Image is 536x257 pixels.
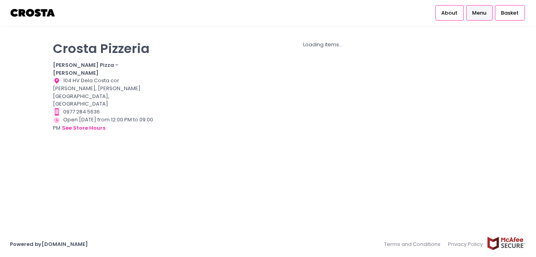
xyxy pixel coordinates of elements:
[472,9,486,17] span: Menu
[53,41,153,56] p: Crosta Pizzeria
[53,77,153,108] div: 104 HV Dela Costa cor [PERSON_NAME], [PERSON_NAME][GEOGRAPHIC_DATA], [GEOGRAPHIC_DATA]
[444,236,487,252] a: Privacy Policy
[435,5,464,20] a: About
[466,5,493,20] a: Menu
[53,108,153,116] div: 0977 284 5636
[501,9,519,17] span: Basket
[163,41,483,49] div: Loading items...
[10,240,88,248] a: Powered by[DOMAIN_NAME]
[487,236,526,250] img: mcafee-secure
[10,6,56,20] img: logo
[53,116,153,132] div: Open [DATE] from 12:00 PM to 09:00 PM
[62,124,106,132] button: see store hours
[441,9,457,17] span: About
[53,61,118,77] b: [PERSON_NAME] Pizza - [PERSON_NAME]
[384,236,444,252] a: Terms and Conditions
